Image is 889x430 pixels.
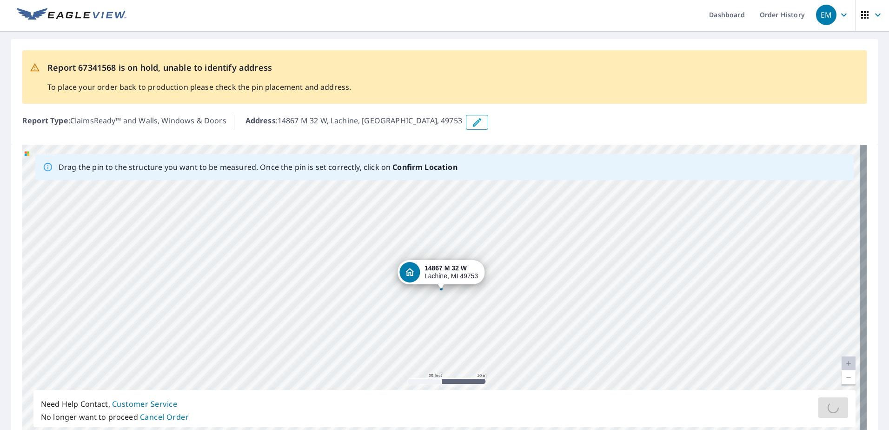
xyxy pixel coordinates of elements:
[22,115,68,126] b: Report Type
[816,5,836,25] div: EM
[47,61,351,74] p: Report 67341568 is on hold, unable to identify address
[245,115,276,126] b: Address
[398,260,484,289] div: Dropped pin, building 1, Residential property, 14867 M 32 W Lachine, MI 49753
[425,264,478,280] div: Lachine, MI 49753
[842,356,856,370] a: Current Level 20, Zoom In Disabled
[59,161,458,173] p: Drag the pin to the structure you want to be measured. Once the pin is set correctly, click on
[425,264,467,272] strong: 14867 M 32 W
[842,370,856,384] a: Current Level 20, Zoom Out
[140,410,189,423] button: Cancel Order
[245,115,462,130] p: : 14867 M 32 W, Lachine, [GEOGRAPHIC_DATA], 49753
[41,397,189,410] p: Need Help Contact,
[22,115,226,130] p: : ClaimsReady™ and Walls, Windows & Doors
[392,162,457,172] b: Confirm Location
[17,8,126,22] img: EV Logo
[47,81,351,93] p: To place your order back to production please check the pin placement and address.
[112,397,177,410] button: Customer Service
[41,410,189,423] p: No longer want to proceed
